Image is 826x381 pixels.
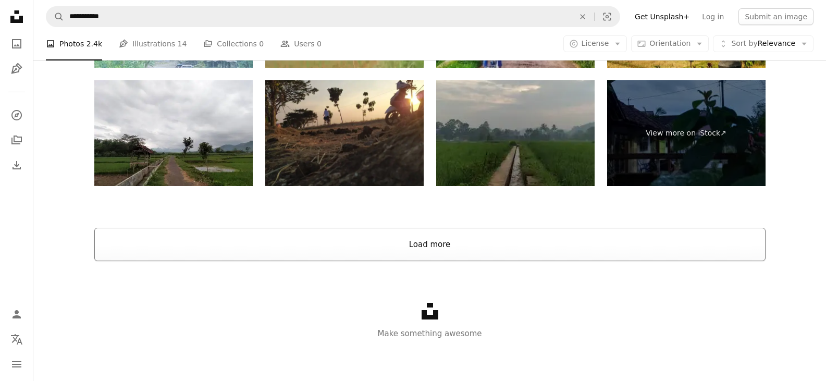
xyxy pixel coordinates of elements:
[6,304,27,325] a: Log in / Sign up
[6,105,27,126] a: Explore
[6,33,27,54] a: Photos
[178,38,187,50] span: 14
[6,354,27,375] button: Menu
[6,6,27,29] a: Home — Unsplash
[46,7,64,27] button: Search Unsplash
[731,39,757,47] span: Sort by
[6,130,27,151] a: Collections
[46,6,620,27] form: Find visuals sitewide
[6,329,27,350] button: Language
[649,39,691,47] span: Orientation
[6,58,27,79] a: Illustrations
[571,7,594,27] button: Clear
[436,80,595,186] img: Rice field view under cloudy sky
[738,8,813,25] button: Submit an image
[631,35,709,52] button: Orientation
[203,27,264,60] a: Collections 0
[628,8,696,25] a: Get Unsplash+
[94,80,253,186] img: nature
[119,27,187,60] a: Illustrations 14
[259,38,264,50] span: 0
[33,327,826,340] p: Make something awesome
[607,80,766,186] a: View more on iStock↗
[713,35,813,52] button: Sort byRelevance
[6,155,27,176] a: Download History
[696,8,730,25] a: Log in
[265,80,424,186] img: cycling in the afternoon
[94,228,766,261] button: Load more
[317,38,322,50] span: 0
[280,27,322,60] a: Users 0
[563,35,627,52] button: License
[582,39,609,47] span: License
[731,39,795,49] span: Relevance
[595,7,620,27] button: Visual search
